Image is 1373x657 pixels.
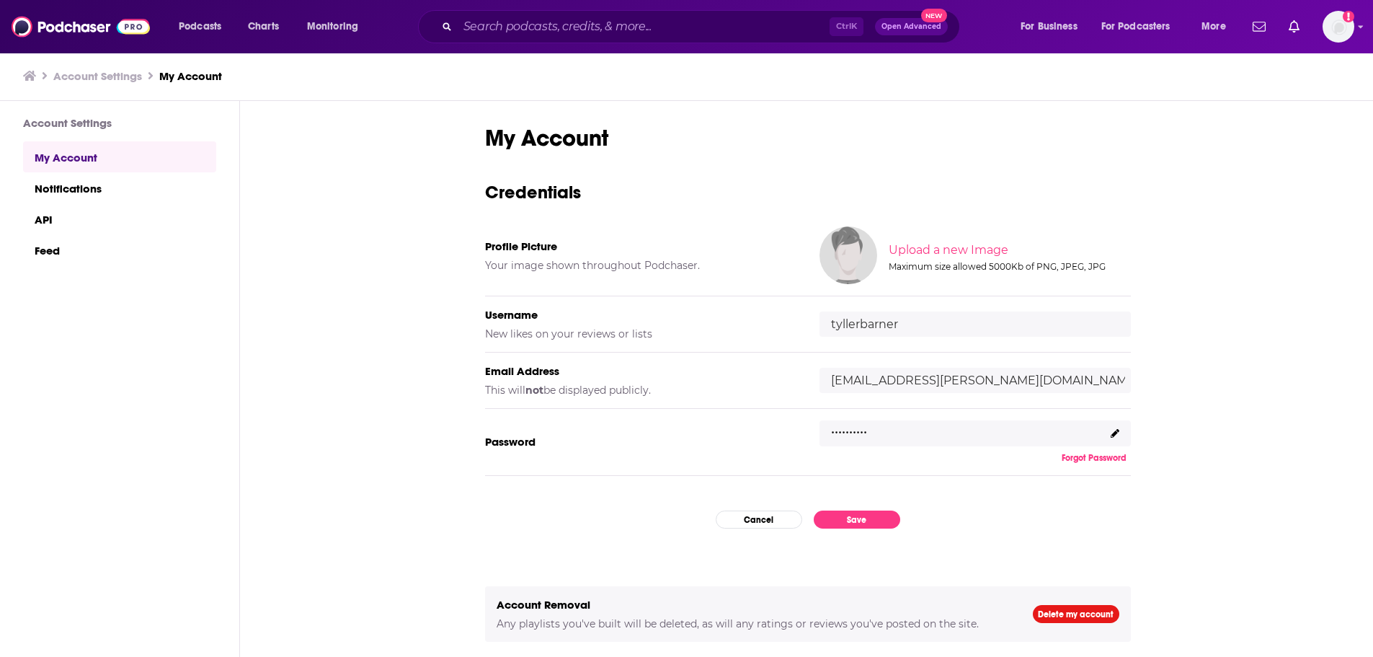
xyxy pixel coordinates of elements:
a: Account Settings [53,69,142,83]
a: Show notifications dropdown [1283,14,1305,39]
h5: Any playlists you've built will be deleted, as will any ratings or reviews you've posted on the s... [497,617,1010,630]
input: Search podcasts, credits, & more... [458,15,830,38]
img: Podchaser - Follow, Share and Rate Podcasts [12,13,150,40]
h5: Password [485,435,796,449]
span: New [921,9,947,22]
a: Show notifications dropdown [1247,14,1271,39]
span: Monitoring [307,17,358,37]
p: .......... [831,417,867,438]
input: username [819,312,1131,337]
span: More [1201,17,1226,37]
span: For Podcasters [1101,17,1170,37]
div: Maximum size allowed 5000Kb of PNG, JPEG, JPG [889,261,1128,272]
button: open menu [1191,15,1244,38]
input: email [819,368,1131,393]
h5: Account Removal [497,598,1010,612]
b: not [525,384,543,397]
img: User Profile [1323,11,1354,43]
span: Charts [248,17,279,37]
button: Open AdvancedNew [875,18,948,35]
button: Show profile menu [1323,11,1354,43]
button: open menu [1092,15,1191,38]
button: Save [814,511,900,529]
button: open menu [169,15,240,38]
h3: Account Settings [23,116,216,130]
h5: New likes on your reviews or lists [485,327,796,340]
h5: Email Address [485,364,796,378]
span: For Business [1021,17,1077,37]
span: Podcasts [179,17,221,37]
a: My Account [23,141,216,172]
span: Open Advanced [881,23,941,30]
h1: My Account [485,124,1131,152]
h5: Profile Picture [485,239,796,253]
button: Cancel [716,511,802,529]
img: Your profile image [819,226,877,284]
button: open menu [297,15,377,38]
button: Forgot Password [1057,452,1131,464]
span: Ctrl K [830,17,863,36]
svg: Add a profile image [1343,11,1354,22]
h5: Username [485,308,796,322]
div: Search podcasts, credits, & more... [432,10,974,43]
h5: This will be displayed publicly. [485,384,796,397]
button: open menu [1010,15,1096,38]
a: Feed [23,234,216,265]
a: Charts [239,15,288,38]
span: Logged in as tyllerbarner [1323,11,1354,43]
a: API [23,203,216,234]
a: My Account [159,69,222,83]
h5: Your image shown throughout Podchaser. [485,259,796,272]
h3: Credentials [485,181,1131,203]
a: Notifications [23,172,216,203]
a: Delete my account [1033,605,1119,623]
